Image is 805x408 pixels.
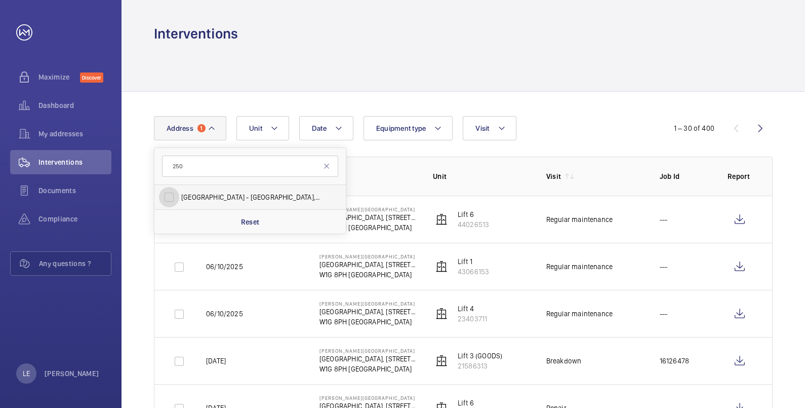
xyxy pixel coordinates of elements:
[458,351,503,361] p: Lift 3 (GOODS)
[312,124,327,132] span: Date
[249,124,262,132] span: Unit
[660,262,668,272] p: ---
[154,116,226,140] button: Address1
[458,361,503,371] p: 21586313
[546,309,613,319] div: Regular maintenance
[38,129,111,139] span: My addresses
[319,395,417,401] p: [PERSON_NAME][GEOGRAPHIC_DATA]
[458,267,489,277] p: 43066153
[319,348,417,354] p: [PERSON_NAME][GEOGRAPHIC_DATA]
[546,214,613,225] div: Regular maintenance
[458,209,489,219] p: Lift 6
[319,354,417,364] p: [GEOGRAPHIC_DATA], [STREET_ADDRESS][PERSON_NAME],
[660,356,689,366] p: 16126478
[660,214,668,225] p: ---
[206,262,243,272] p: 06/10/2025
[660,309,668,319] p: ---
[319,301,417,307] p: [PERSON_NAME][GEOGRAPHIC_DATA]
[435,355,448,367] img: elevator.svg
[39,258,111,269] span: Any questions ?
[546,262,613,272] div: Regular maintenance
[458,314,487,324] p: 23403711
[319,171,417,181] p: Address
[546,356,582,366] div: Breakdown
[38,157,111,167] span: Interventions
[376,124,426,132] span: Equipment type
[80,72,103,83] span: Discover
[319,206,417,212] p: [PERSON_NAME][GEOGRAPHIC_DATA]
[463,116,516,140] button: Visit
[319,317,417,327] p: W1G 8PH [GEOGRAPHIC_DATA]
[319,364,417,374] p: W1G 8PH [GEOGRAPHIC_DATA]
[154,24,238,43] h1: Interventions
[38,72,80,82] span: Maximize
[162,156,338,177] input: Search by address
[38,100,111,110] span: Dashboard
[433,171,530,181] p: Unit
[435,213,448,226] img: elevator.svg
[364,116,453,140] button: Equipment type
[728,171,752,181] p: Report
[319,212,417,222] p: [GEOGRAPHIC_DATA], [STREET_ADDRESS][PERSON_NAME],
[206,309,243,319] p: 06/10/2025
[674,123,714,133] div: 1 – 30 of 400
[319,259,417,270] p: [GEOGRAPHIC_DATA], [STREET_ADDRESS][PERSON_NAME],
[319,307,417,317] p: [GEOGRAPHIC_DATA], [STREET_ADDRESS][PERSON_NAME],
[167,124,193,132] span: Address
[319,222,417,233] p: W1G 8PH [GEOGRAPHIC_DATA]
[236,116,289,140] button: Unit
[546,171,561,181] p: Visit
[181,192,320,202] span: [GEOGRAPHIC_DATA] - [GEOGRAPHIC_DATA], [STREET_ADDRESS]
[660,171,711,181] p: Job Id
[45,368,99,379] p: [PERSON_NAME]
[458,219,489,230] p: 44026513
[38,214,111,224] span: Compliance
[241,217,260,227] p: Reset
[458,256,489,267] p: Lift 1
[458,304,487,314] p: Lift 4
[197,124,206,132] span: 1
[435,261,448,273] img: elevator.svg
[206,356,226,366] p: [DATE]
[458,398,489,408] p: Lift 6
[435,308,448,320] img: elevator.svg
[23,368,30,379] p: LE
[299,116,353,140] button: Date
[475,124,489,132] span: Visit
[38,186,111,196] span: Documents
[319,253,417,259] p: [PERSON_NAME][GEOGRAPHIC_DATA]
[319,270,417,280] p: W1G 8PH [GEOGRAPHIC_DATA]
